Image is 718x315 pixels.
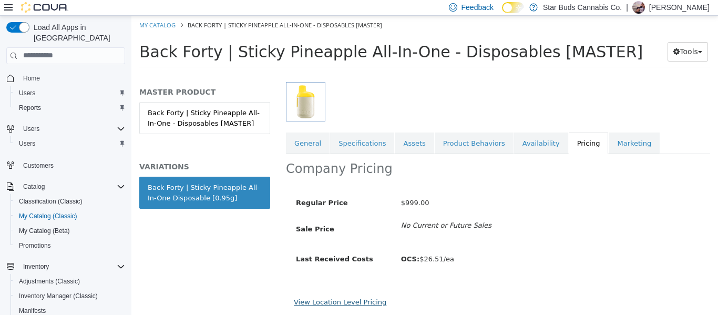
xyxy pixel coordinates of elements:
a: Promotions [15,239,55,252]
span: Inventory [23,262,49,271]
button: Classification (Classic) [11,194,129,209]
span: Users [19,139,35,148]
span: My Catalog (Classic) [19,212,77,220]
span: Reports [15,101,125,114]
button: Promotions [11,238,129,253]
span: Users [15,87,125,99]
span: Promotions [15,239,125,252]
div: Eric Dawes [632,1,645,14]
button: Tools [536,26,577,46]
button: Reports [11,100,129,115]
span: Last Received Costs [165,239,242,247]
button: Customers [2,157,129,172]
span: Promotions [19,241,51,250]
span: Inventory Manager (Classic) [15,290,125,302]
button: My Catalog (Classic) [11,209,129,223]
a: Home [19,72,44,85]
a: Marketing [477,117,528,139]
b: OCS: [270,239,288,247]
span: Back Forty | Sticky Pineapple All-In-One - Disposables [MASTER] [8,27,511,45]
a: Classification (Classic) [15,195,87,208]
span: Sale Price [165,209,203,217]
button: Users [2,121,129,136]
span: Adjustments (Classic) [15,275,125,288]
h2: Company Pricing [155,145,261,161]
p: | [626,1,628,14]
button: Adjustments (Classic) [11,274,129,289]
span: Users [15,137,125,150]
a: Specifications [199,117,263,139]
div: Back Forty | Sticky Pineapple All-In-One Disposable [0.95g] [16,167,130,187]
a: Assets [263,117,302,139]
a: Reports [15,101,45,114]
span: $999.00 [270,183,298,191]
span: Classification (Classic) [19,197,83,206]
span: Users [19,123,125,135]
span: Back Forty | Sticky Pineapple All-In-One - Disposables [MASTER] [56,5,251,13]
button: Inventory [2,259,129,274]
span: Catalog [19,180,125,193]
span: Adjustments (Classic) [19,277,80,286]
button: Home [2,70,129,86]
span: Manifests [19,307,46,315]
button: Users [11,136,129,151]
a: View Location Level Pricing [162,282,255,290]
button: Catalog [2,179,129,194]
h5: VARIATIONS [8,146,139,156]
a: My Catalog (Beta) [15,225,74,237]
p: Star Buds Cannabis Co. [543,1,622,14]
span: Customers [23,161,54,170]
span: Inventory [19,260,125,273]
h5: MASTER PRODUCT [8,72,139,81]
img: Cova [21,2,68,13]
i: No Current or Future Sales [270,206,360,214]
a: General [155,117,198,139]
span: Home [23,74,40,83]
span: Load All Apps in [GEOGRAPHIC_DATA] [29,22,125,43]
span: $26.51/ea [270,239,323,247]
a: Adjustments (Classic) [15,275,84,288]
button: Users [19,123,44,135]
button: Inventory Manager (Classic) [11,289,129,303]
a: Customers [19,159,58,172]
a: Inventory Manager (Classic) [15,290,102,302]
a: My Catalog [8,5,44,13]
span: Users [23,125,39,133]
a: Users [15,137,39,150]
span: Customers [19,158,125,171]
a: Users [15,87,39,99]
button: Inventory [19,260,53,273]
span: Feedback [461,2,494,13]
span: Regular Price [165,183,216,191]
span: My Catalog (Beta) [15,225,125,237]
input: Dark Mode [502,2,524,13]
span: My Catalog (Beta) [19,227,70,235]
a: Back Forty | Sticky Pineapple All-In-One - Disposables [MASTER] [8,86,139,118]
span: My Catalog (Classic) [15,210,125,222]
p: [PERSON_NAME] [649,1,710,14]
a: My Catalog (Classic) [15,210,81,222]
button: Catalog [19,180,49,193]
button: My Catalog (Beta) [11,223,129,238]
span: Home [19,72,125,85]
span: Classification (Classic) [15,195,125,208]
span: Inventory Manager (Classic) [19,292,98,300]
span: Catalog [23,182,45,191]
span: Users [19,89,35,97]
a: Availability [383,117,437,139]
button: Users [11,86,129,100]
a: Product Behaviors [303,117,382,139]
a: Pricing [437,117,477,139]
span: Reports [19,104,41,112]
